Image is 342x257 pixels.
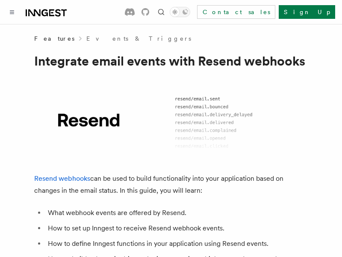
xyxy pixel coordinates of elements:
a: Contact sales [197,5,275,19]
button: Toggle dark mode [170,7,190,17]
a: Sign Up [279,5,335,19]
button: Find something... [156,7,166,17]
h1: Integrate email events with Resend webhooks [34,53,308,69]
a: Resend webhooks [34,174,90,182]
img: Resend Logo [10,82,284,159]
li: How to define Inngest functions in your application using Resend events. [45,238,308,250]
li: What webhook events are offered by Resend. [45,207,308,219]
p: can be used to build functionality into your application based on changes in the email status. In... [34,173,308,197]
a: Events & Triggers [86,34,191,43]
button: Toggle navigation [7,7,17,17]
li: How to set up Inngest to receive Resend webhook events. [45,222,308,234]
span: Features [34,34,74,43]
